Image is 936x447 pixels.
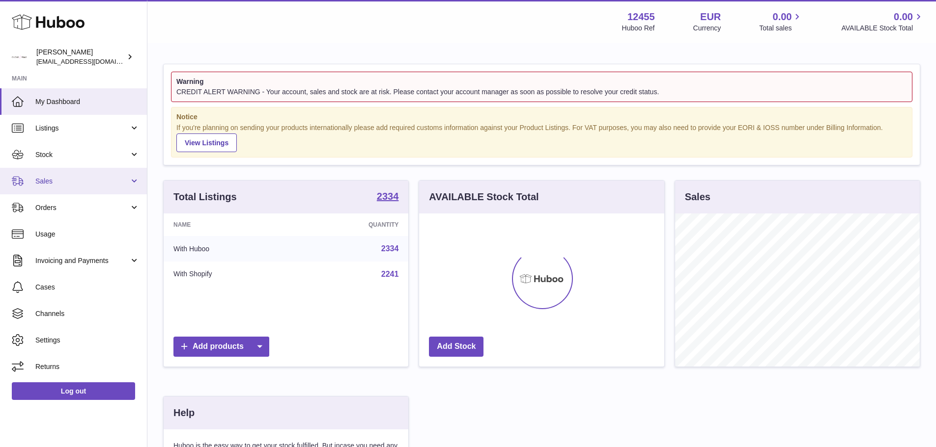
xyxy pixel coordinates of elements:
span: Channels [35,309,140,318]
strong: Notice [176,112,907,122]
h3: Help [173,406,195,420]
th: Quantity [296,213,409,236]
a: 0.00 AVAILABLE Stock Total [841,10,924,33]
span: Sales [35,177,129,186]
h3: AVAILABLE Stock Total [429,190,539,204]
span: 0.00 [773,10,792,24]
span: Orders [35,203,129,212]
div: [PERSON_NAME] [36,48,125,66]
strong: EUR [700,10,721,24]
div: If you're planning on sending your products internationally please add required customs informati... [176,123,907,153]
a: Add products [173,337,269,357]
span: [EMAIL_ADDRESS][DOMAIN_NAME] [36,57,144,65]
span: AVAILABLE Stock Total [841,24,924,33]
td: With Shopify [164,262,296,287]
span: Total sales [759,24,803,33]
h3: Sales [685,190,710,204]
span: My Dashboard [35,97,140,106]
span: 0.00 [894,10,913,24]
span: Settings [35,336,140,345]
span: Cases [35,283,140,292]
a: 2241 [381,270,399,278]
strong: Warning [176,77,907,86]
span: Invoicing and Payments [35,256,129,265]
span: Usage [35,230,140,239]
a: 0.00 Total sales [759,10,803,33]
th: Name [164,213,296,236]
a: 2334 [377,191,399,203]
div: Currency [693,24,721,33]
span: Stock [35,150,129,159]
img: internalAdmin-12455@internal.huboo.com [12,50,27,64]
span: Returns [35,362,140,371]
a: View Listings [176,133,237,152]
a: 2334 [381,244,399,253]
div: Huboo Ref [622,24,655,33]
a: Add Stock [429,337,483,357]
a: Log out [12,382,135,400]
strong: 2334 [377,191,399,201]
h3: Total Listings [173,190,237,204]
div: CREDIT ALERT WARNING - Your account, sales and stock are at risk. Please contact your account man... [176,87,907,97]
strong: 12455 [627,10,655,24]
td: With Huboo [164,236,296,262]
span: Listings [35,124,129,133]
